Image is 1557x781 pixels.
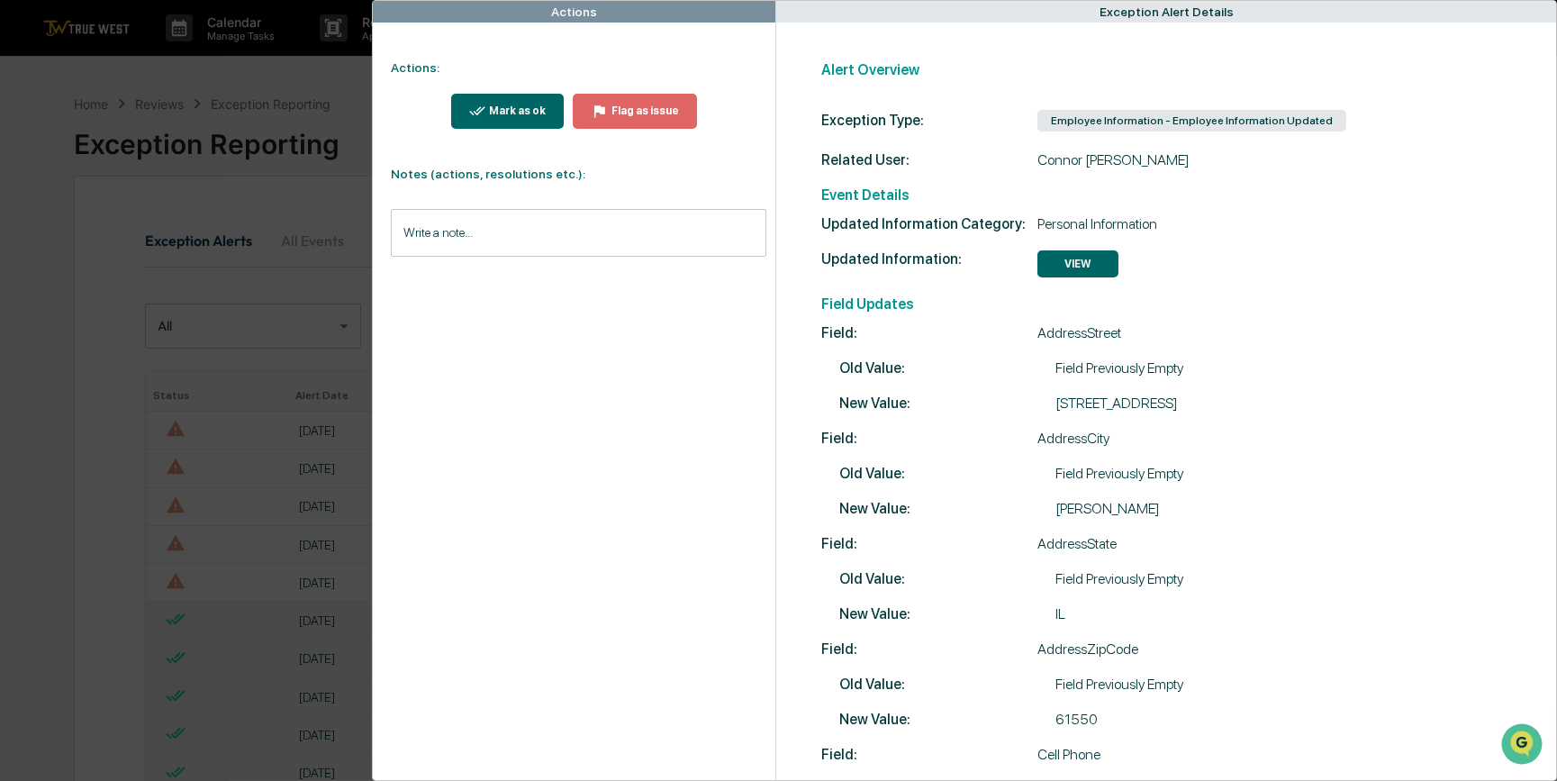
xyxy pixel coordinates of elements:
span: Attestations [149,227,223,245]
div: [PERSON_NAME] [839,500,1530,517]
span: Related User: [821,151,1037,168]
h2: Event Details [821,186,1530,204]
span: Field: [821,324,1037,341]
span: Old Value: [839,465,1055,482]
div: Field Previously Empty [839,570,1530,587]
span: Field: [821,430,1037,447]
div: Employee Information - Employee Information Updated [1037,110,1346,132]
h2: Field Updates [821,295,1530,313]
div: Field Previously Empty [839,676,1530,693]
a: 🗄️Attestations [123,220,231,252]
div: 🗄️ [131,229,145,243]
button: Flag as issue [573,94,697,129]
div: Mark as ok [485,104,546,117]
div: Field Previously Empty [839,465,1530,482]
span: Field: [821,535,1037,552]
span: Pylon [179,305,218,319]
div: Cell Phone [821,746,1530,763]
span: New Value: [839,711,1055,728]
a: 🖐️Preclearance [11,220,123,252]
span: Updated Information Category: [821,215,1037,232]
a: 🔎Data Lookup [11,254,121,286]
div: IL [839,605,1530,622]
div: AddressCity [821,430,1530,447]
button: Mark as ok [451,94,565,129]
div: Exception Alert Details [1100,5,1234,19]
div: AddressStreet [821,324,1530,341]
img: 1746055101610-c473b297-6a78-478c-a979-82029cc54cd1 [18,138,50,170]
div: 🔎 [18,263,32,277]
button: VIEW [1037,250,1118,277]
h2: Alert Overview [821,61,1530,78]
span: New Value: [839,500,1055,517]
div: AddressZipCode [821,640,1530,658]
span: Updated Information: [821,250,1037,268]
span: Old Value: [839,676,1055,693]
div: We're available if you need us! [61,156,228,170]
span: Field: [821,746,1037,763]
span: Old Value: [839,359,1055,377]
div: [STREET_ADDRESS] [839,395,1530,412]
div: 61550 [839,711,1530,728]
p: How can we help? [18,38,328,67]
div: Flag as issue [608,104,679,117]
div: Actions [551,5,597,19]
a: Powered byPylon [127,304,218,319]
div: 🖐️ [18,229,32,243]
span: Old Value: [839,570,1055,587]
div: Exception Type: [821,112,1037,129]
span: Field: [821,640,1037,658]
div: Personal Information [821,215,1530,232]
span: New Value: [839,605,1055,622]
span: New Value: [839,395,1055,412]
button: Start new chat [306,143,328,165]
span: Preclearance [36,227,116,245]
span: Data Lookup [36,261,113,279]
strong: Notes (actions, resolutions etc.): [391,167,585,181]
strong: Actions: [391,60,439,75]
div: Start new chat [61,138,295,156]
div: Connor [PERSON_NAME] [821,151,1530,168]
iframe: Open customer support [1499,722,1548,770]
div: Field Previously Empty [839,359,1530,377]
div: AddressState [821,535,1530,552]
